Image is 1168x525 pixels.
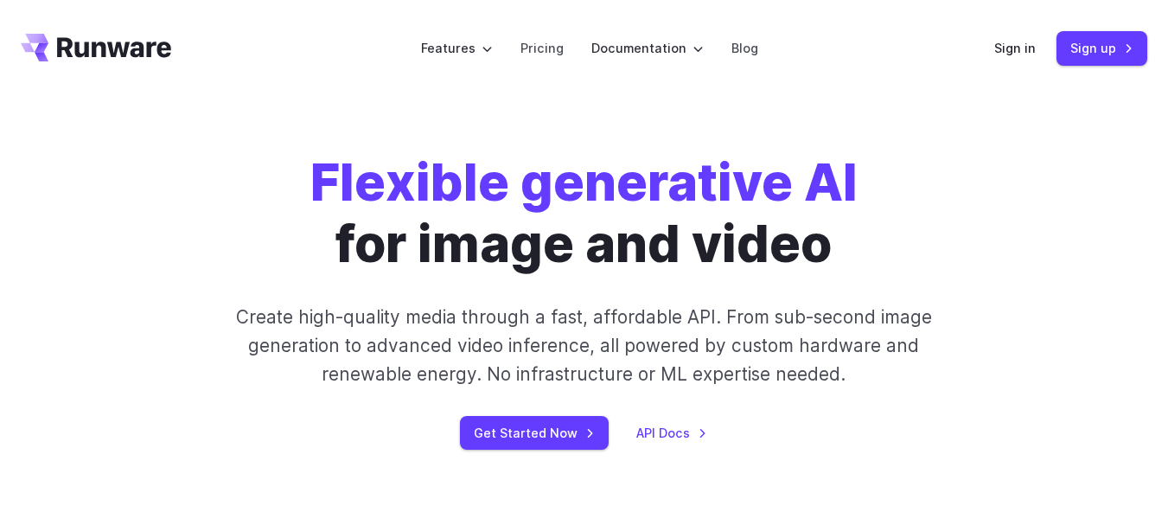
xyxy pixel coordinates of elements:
[636,423,707,443] a: API Docs
[731,38,758,58] a: Blog
[21,34,171,61] a: Go to /
[460,416,609,450] a: Get Started Now
[421,38,493,58] label: Features
[994,38,1036,58] a: Sign in
[520,38,564,58] a: Pricing
[310,151,858,213] strong: Flexible generative AI
[310,152,858,275] h1: for image and video
[591,38,704,58] label: Documentation
[1056,31,1147,65] a: Sign up
[224,303,945,389] p: Create high-quality media through a fast, affordable API. From sub-second image generation to adv...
